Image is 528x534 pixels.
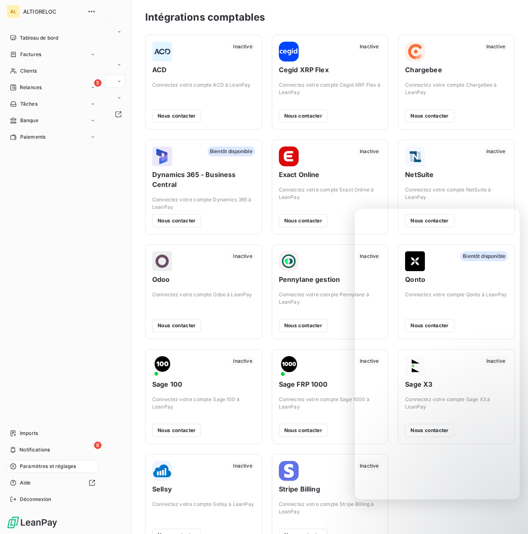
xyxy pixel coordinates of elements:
[20,463,76,470] span: Paramètres et réglages
[152,109,201,123] button: Nous contacter
[152,214,201,227] button: Nous contacter
[152,484,255,494] span: Sellsy
[152,319,201,332] button: Nous contacter
[279,42,299,61] img: Cegid XRP Flex logo
[405,65,508,75] span: Chargebee
[279,424,328,437] button: Nous contacter
[231,42,255,52] span: Inactive
[20,479,31,487] span: Aide
[7,5,20,18] div: AL
[20,133,45,141] span: Paiements
[279,109,328,123] button: Nous contacter
[279,214,328,227] button: Nous contacter
[279,319,328,332] button: Nous contacter
[279,501,382,515] span: Connectez votre compte Stripe Billing à LeanPay
[279,356,299,376] img: Sage FRP 1000 logo
[405,42,425,61] img: Chargebee logo
[152,65,255,75] span: ACD
[19,446,50,454] span: Notifications
[231,356,255,366] span: Inactive
[405,109,454,123] button: Nous contacter
[152,251,172,271] img: Odoo logo
[152,379,255,389] span: Sage 100
[357,146,381,156] span: Inactive
[355,209,520,499] iframe: Intercom live chat
[20,430,38,437] span: Imports
[20,51,41,58] span: Factures
[152,274,255,284] span: Odoo
[405,81,508,96] span: Connectez votre compte Chargebee à LeanPay
[152,170,255,189] span: Dynamics 365 - Business Central
[152,501,255,508] span: Connectez votre compte Sellsy à LeanPay
[231,251,255,261] span: Inactive
[7,476,99,489] a: Aide
[279,291,382,306] span: Connectez votre compte Pennylane à LeanPay
[152,196,255,211] span: Connectez votre compte Dynamics 365 à LeanPay
[405,146,425,166] img: NetSuite logo
[20,84,42,91] span: Relances
[20,34,58,42] span: Tableau de bord
[279,484,382,494] span: Stripe Billing
[94,79,101,87] span: 5
[279,186,382,201] span: Connectez votre compte Exact Online à LeanPay
[484,42,508,52] span: Inactive
[20,100,38,108] span: Tâches
[152,424,201,437] button: Nous contacter
[279,274,382,284] span: Pennylane gestion
[405,170,508,180] span: NetSuite
[357,42,381,52] span: Inactive
[20,496,52,503] span: Déconnexion
[152,81,255,89] span: Connectez votre compte ACD à LeanPay
[145,10,265,25] h3: Intégrations comptables
[207,146,255,156] span: Bientôt disponible
[23,8,82,15] span: ALTIORELOC
[152,146,172,166] img: Dynamics 365 - Business Central logo
[279,461,299,481] img: Stripe Billing logo
[279,81,382,96] span: Connectez votre compte Cegid XRP Flex à LeanPay
[405,186,508,201] span: Connectez votre compte NetSuite à LeanPay
[279,65,382,75] span: Cegid XRP Flex
[20,67,37,75] span: Clients
[279,379,382,389] span: Sage FRP 1000
[500,506,520,526] iframe: Intercom live chat
[231,461,255,471] span: Inactive
[152,42,172,61] img: ACD logo
[152,461,172,481] img: Sellsy logo
[20,117,38,124] span: Banque
[484,146,508,156] span: Inactive
[94,442,101,449] span: 8
[279,170,382,180] span: Exact Online
[7,516,58,529] img: Logo LeanPay
[279,146,299,166] img: Exact Online logo
[152,356,172,376] img: Sage 100 logo
[152,396,255,411] span: Connectez votre compte Sage 100 à LeanPay
[152,291,255,298] span: Connectez votre compte Odoo à LeanPay
[279,251,299,271] img: Pennylane gestion logo
[279,396,382,411] span: Connectez votre compte Sage 1000 à LeanPay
